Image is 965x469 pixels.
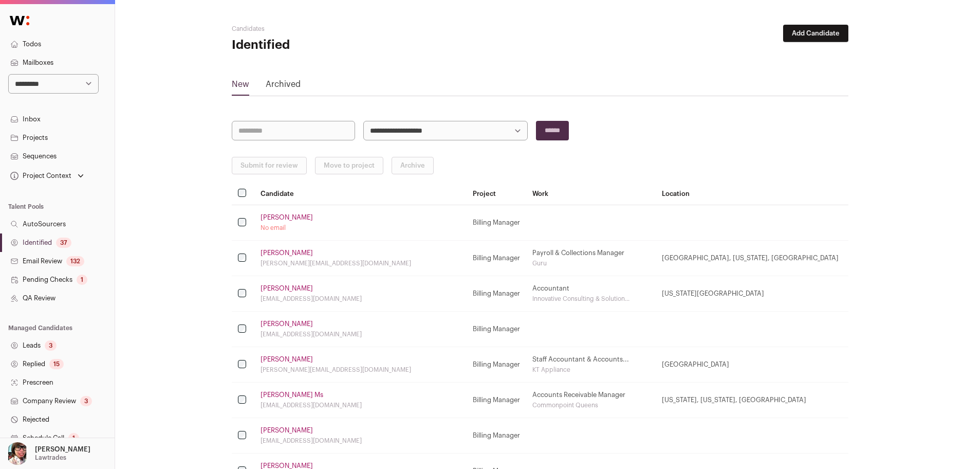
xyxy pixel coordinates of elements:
[261,320,313,328] a: [PERSON_NAME]
[467,383,526,418] td: Billing Manager
[232,37,437,53] h1: Identified
[845,183,902,205] th: Added
[526,276,656,312] td: Accountant
[8,169,86,183] button: Open dropdown
[80,396,92,406] div: 3
[656,276,845,312] td: [US_STATE][GEOGRAPHIC_DATA]
[261,330,460,338] div: [EMAIL_ADDRESS][DOMAIN_NAME]
[232,78,249,95] a: New
[467,205,526,241] td: Billing Manager
[467,183,526,205] th: Project
[45,340,57,351] div: 3
[261,366,460,374] div: [PERSON_NAME][EMAIL_ADDRESS][DOMAIN_NAME]
[49,359,64,369] div: 15
[35,454,66,462] p: Lawtrades
[467,241,526,276] td: Billing Manager
[261,391,323,399] a: [PERSON_NAME] Ms
[656,241,845,276] td: [GEOGRAPHIC_DATA], [US_STATE], [GEOGRAPHIC_DATA]
[656,347,845,383] td: [GEOGRAPHIC_DATA]
[467,418,526,454] td: Billing Manager
[261,295,460,303] div: [EMAIL_ADDRESS][DOMAIN_NAME]
[35,445,90,454] p: [PERSON_NAME]
[783,25,848,42] button: Add Candidate
[532,295,649,303] div: Innovative Consulting & Solution...
[261,224,460,232] div: No email
[261,437,460,445] div: [EMAIL_ADDRESS][DOMAIN_NAME]
[261,355,313,364] a: [PERSON_NAME]
[467,312,526,347] td: Billing Manager
[266,78,301,95] a: Archived
[77,275,87,285] div: 1
[261,284,313,293] a: [PERSON_NAME]
[526,241,656,276] td: Payroll & Collections Manager
[656,183,845,205] th: Location
[532,259,649,267] div: Guru
[526,347,656,383] td: Staff Accountant & Accounts...
[66,256,84,266] div: 132
[232,25,437,33] h2: Candidates
[261,426,313,435] a: [PERSON_NAME]
[56,238,71,248] div: 37
[532,401,649,409] div: Commonpoint Queens
[68,433,79,443] div: 1
[4,442,92,465] button: Open dropdown
[261,259,460,267] div: [PERSON_NAME][EMAIL_ADDRESS][DOMAIN_NAME]
[526,183,656,205] th: Work
[261,213,313,222] a: [PERSON_NAME]
[261,249,313,257] a: [PERSON_NAME]
[261,401,460,409] div: [EMAIL_ADDRESS][DOMAIN_NAME]
[8,172,71,180] div: Project Context
[6,442,29,465] img: 14759586-medium_jpg
[656,383,845,418] td: [US_STATE], [US_STATE], [GEOGRAPHIC_DATA]
[467,347,526,383] td: Billing Manager
[467,276,526,312] td: Billing Manager
[526,383,656,418] td: Accounts Receivable Manager
[532,366,649,374] div: KT Appliance
[254,183,467,205] th: Candidate
[4,10,35,31] img: Wellfound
